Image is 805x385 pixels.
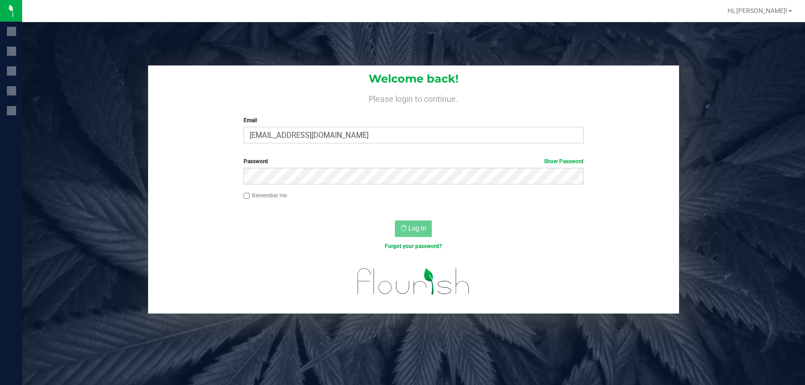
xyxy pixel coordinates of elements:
button: Log In [395,220,432,237]
a: Forgot your password? [385,243,442,249]
span: Hi, [PERSON_NAME]! [727,7,787,14]
span: Password [244,158,268,165]
h1: Welcome back! [148,73,679,85]
label: Email [244,116,584,124]
span: Log In [408,225,426,232]
a: Show Password [544,158,584,165]
label: Remember me [244,191,287,200]
img: flourish_logo.svg [347,260,480,303]
h4: Please login to continue. [148,92,679,103]
input: Remember me [244,193,250,199]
